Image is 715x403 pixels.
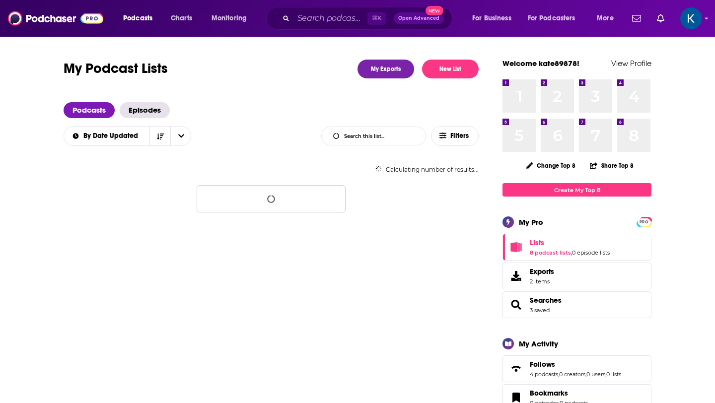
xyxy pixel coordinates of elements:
a: 3 saved [530,307,550,314]
button: open menu [64,133,150,139]
span: Bookmarks [530,389,568,398]
button: Open AdvancedNew [394,12,444,24]
a: Charts [164,10,198,26]
span: 2 items [530,278,554,285]
img: User Profile [680,7,702,29]
span: By Date Updated [83,133,142,139]
a: 0 creators [559,371,585,378]
div: My Activity [519,339,558,348]
span: For Business [472,11,511,25]
span: , [585,371,586,378]
button: Share Top 8 [589,156,634,175]
img: Podchaser - Follow, Share and Rate Podcasts [8,9,103,28]
span: Monitoring [212,11,247,25]
a: Lists [506,240,526,254]
button: open menu [116,10,165,26]
span: Lists [530,238,544,247]
span: Charts [171,11,192,25]
span: Searches [502,291,651,318]
span: ⌘ K [367,12,386,25]
a: Podcasts [64,102,115,118]
span: Logged in as kate89878 [680,7,702,29]
button: Sort Direction [149,127,170,145]
a: Follows [506,362,526,376]
a: 8 podcast lists [530,249,571,256]
button: open menu [170,127,191,145]
span: , [605,371,606,378]
a: Lists [530,238,610,247]
span: New [426,6,443,15]
a: Create My Top 8 [502,183,651,197]
span: PRO [638,218,650,226]
a: 0 episode lists [572,249,610,256]
span: Exports [530,267,554,276]
a: Episodes [120,102,170,118]
a: Show notifications dropdown [628,10,645,27]
a: Bookmarks [530,389,588,398]
button: open menu [465,10,524,26]
a: Searches [506,298,526,312]
a: Exports [502,263,651,289]
span: Follows [502,355,651,382]
div: Search podcasts, credits, & more... [276,7,462,30]
a: PRO [638,218,650,225]
a: Searches [530,296,562,305]
div: Calculating number of results... [64,166,479,173]
span: Exports [506,269,526,283]
a: Show notifications dropdown [653,10,668,27]
button: open menu [521,10,590,26]
span: More [597,11,614,25]
span: Lists [502,234,651,261]
h1: My Podcast Lists [64,60,168,78]
button: open menu [590,10,626,26]
h2: Choose List sort [64,126,191,146]
span: Filters [450,133,470,139]
button: Show profile menu [680,7,702,29]
a: View Profile [611,59,651,68]
a: 4 podcasts [530,371,558,378]
a: Follows [530,360,621,369]
span: Follows [530,360,555,369]
span: Open Advanced [398,16,439,21]
input: Search podcasts, credits, & more... [293,10,367,26]
button: open menu [205,10,260,26]
button: Filters [431,126,479,146]
a: My Exports [357,60,414,78]
span: For Podcasters [528,11,575,25]
a: 0 lists [606,371,621,378]
div: My Pro [519,217,543,227]
span: , [558,371,559,378]
span: , [571,249,572,256]
a: Welcome kate89878! [502,59,579,68]
span: Podcasts [123,11,152,25]
button: Change Top 8 [520,159,581,172]
button: New List [422,60,479,78]
button: Loading [197,185,346,212]
a: 0 users [586,371,605,378]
